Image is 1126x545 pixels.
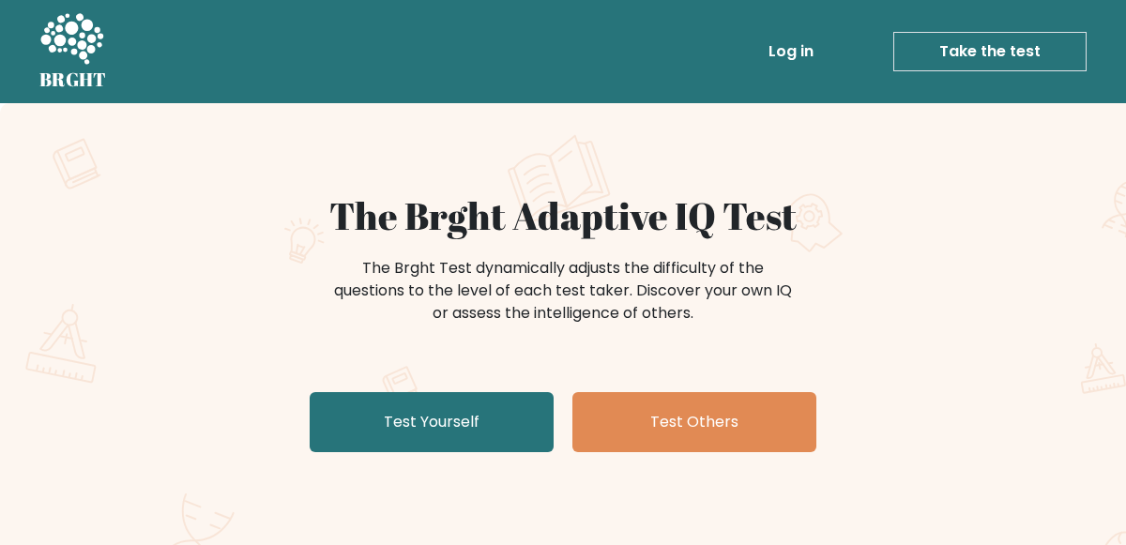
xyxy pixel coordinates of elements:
[39,8,107,96] a: BRGHT
[310,392,554,452] a: Test Yourself
[328,257,798,325] div: The Brght Test dynamically adjusts the difficulty of the questions to the level of each test take...
[572,392,816,452] a: Test Others
[39,68,107,91] h5: BRGHT
[761,33,821,70] a: Log in
[893,32,1087,71] a: Take the test
[105,193,1021,238] h1: The Brght Adaptive IQ Test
